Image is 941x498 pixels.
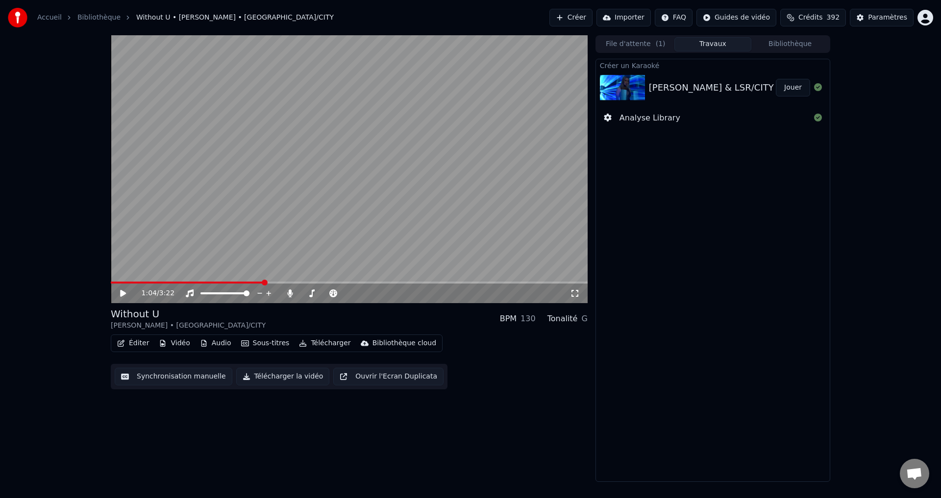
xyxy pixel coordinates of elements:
button: Jouer [776,79,810,96]
button: Importer [596,9,651,26]
span: 3:22 [159,288,174,298]
div: BPM [500,313,517,325]
div: Bibliothèque cloud [372,338,436,348]
div: [PERSON_NAME] • [GEOGRAPHIC_DATA]/CITY [111,321,266,331]
div: Analyse Library [619,112,680,124]
div: Paramètres [868,13,907,23]
button: Crédits392 [780,9,846,26]
button: Éditer [113,336,153,350]
button: Créer [549,9,593,26]
button: File d'attente [597,37,674,51]
button: Guides de vidéo [696,9,776,26]
div: [PERSON_NAME] & LSR/CITY - Without U [649,81,826,95]
button: Bibliothèque [751,37,829,51]
button: Synchronisation manuelle [115,368,232,385]
button: Télécharger [295,336,354,350]
nav: breadcrumb [37,13,334,23]
button: Paramètres [850,9,914,26]
button: Sous-titres [237,336,294,350]
div: Créer un Karaoké [596,59,830,71]
button: Vidéo [155,336,194,350]
div: Tonalité [547,313,578,325]
span: Crédits [798,13,822,23]
div: Without U [111,307,266,321]
span: 1:04 [142,288,157,298]
button: FAQ [655,9,693,26]
div: 130 [520,313,536,325]
a: Accueil [37,13,62,23]
button: Audio [196,336,235,350]
img: youka [8,8,27,27]
span: 392 [826,13,840,23]
button: Télécharger la vidéo [236,368,330,385]
div: / [142,288,165,298]
span: Without U • [PERSON_NAME] • [GEOGRAPHIC_DATA]/CITY [136,13,334,23]
button: Travaux [674,37,752,51]
div: Ouvrir le chat [900,459,929,488]
button: Ouvrir l'Ecran Duplicata [333,368,444,385]
div: G [581,313,587,325]
span: ( 1 ) [656,39,666,49]
a: Bibliothèque [77,13,121,23]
